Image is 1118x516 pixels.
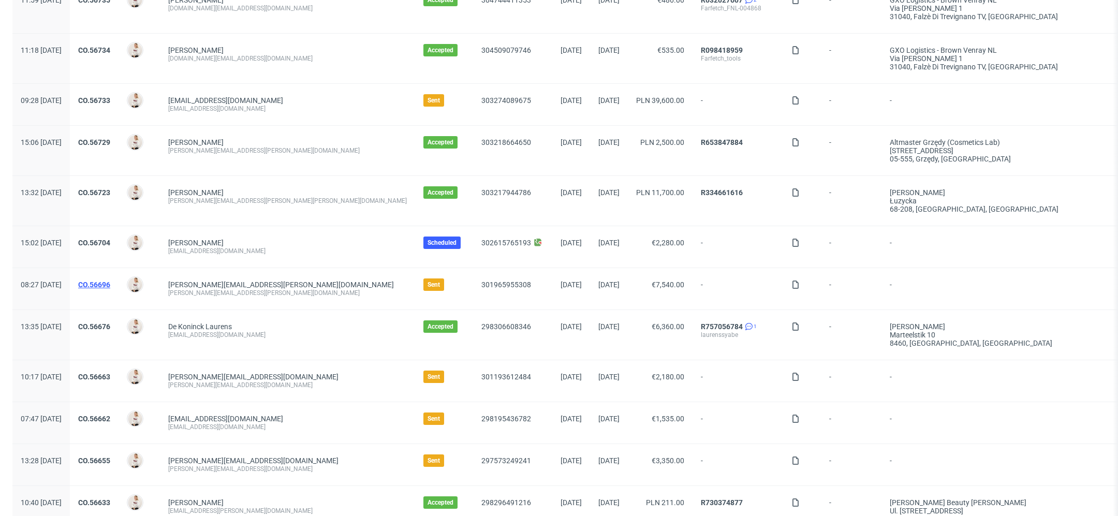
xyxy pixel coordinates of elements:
img: Mari Fok [128,319,142,334]
div: [PERSON_NAME][EMAIL_ADDRESS][PERSON_NAME][DOMAIN_NAME] [168,146,407,155]
span: [DATE] [561,498,582,507]
img: Mari Fok [128,135,142,150]
div: [PERSON_NAME][EMAIL_ADDRESS][PERSON_NAME][DOMAIN_NAME] [168,289,407,297]
span: - [701,281,775,297]
span: - [829,456,873,473]
a: 303218664650 [481,138,531,146]
a: 298296491216 [481,498,531,507]
span: 15:02 [DATE] [21,239,62,247]
span: [EMAIL_ADDRESS][DOMAIN_NAME] [168,96,283,105]
div: [EMAIL_ADDRESS][PERSON_NAME][DOMAIN_NAME] [168,507,407,515]
span: [DATE] [598,96,620,105]
span: - [829,96,873,113]
a: [PERSON_NAME] [168,498,224,507]
span: [PERSON_NAME][EMAIL_ADDRESS][DOMAIN_NAME] [168,456,339,465]
a: CO.56723 [78,188,110,197]
div: Farfetch_tools [701,54,775,63]
img: Mari Fok [128,235,142,250]
a: R098418959 [701,46,743,54]
img: Mari Fok [128,453,142,468]
span: [PERSON_NAME][EMAIL_ADDRESS][PERSON_NAME][DOMAIN_NAME] [168,281,394,289]
a: CO.56696 [78,281,110,289]
span: 07:47 [DATE] [21,415,62,423]
span: Sent [428,456,440,465]
span: €3,350.00 [652,456,684,465]
span: [DATE] [561,138,582,146]
a: 301193612484 [481,373,531,381]
span: [DATE] [561,322,582,331]
span: [DATE] [561,281,582,289]
span: 13:32 [DATE] [21,188,62,197]
span: - [829,373,873,389]
span: [DATE] [561,415,582,423]
span: [DATE] [561,373,582,381]
span: [DATE] [598,281,620,289]
img: Mari Fok [128,277,142,292]
span: - [829,322,873,347]
span: - [701,373,775,389]
a: 303217944786 [481,188,531,197]
img: Mari Fok [128,495,142,510]
a: CO.56662 [78,415,110,423]
span: [DATE] [598,322,620,331]
span: 11:18 [DATE] [21,46,62,54]
img: Mari Fok [128,93,142,108]
div: [DOMAIN_NAME][EMAIL_ADDRESS][DOMAIN_NAME] [168,54,407,63]
span: - [829,281,873,297]
a: R653847884 [701,138,743,146]
a: [PERSON_NAME] [168,239,224,247]
span: Accepted [428,46,453,54]
span: - [829,46,873,71]
span: PLN 39,600.00 [636,96,684,105]
span: PLN 11,700.00 [636,188,684,197]
span: PLN 2,500.00 [640,138,684,146]
a: 298195436782 [481,415,531,423]
a: CO.56663 [78,373,110,381]
span: Sent [428,373,440,381]
span: 13:35 [DATE] [21,322,62,331]
span: [DATE] [598,456,620,465]
span: [DATE] [561,96,582,105]
span: [DATE] [598,498,620,507]
div: [PERSON_NAME][EMAIL_ADDRESS][PERSON_NAME][PERSON_NAME][DOMAIN_NAME] [168,197,407,205]
div: [EMAIL_ADDRESS][DOMAIN_NAME] [168,331,407,339]
span: Accepted [428,188,453,197]
a: CO.56704 [78,239,110,247]
a: CO.56729 [78,138,110,146]
span: €535.00 [657,46,684,54]
a: R334661616 [701,188,743,197]
a: CO.56676 [78,322,110,331]
span: 1 [754,322,757,331]
div: [EMAIL_ADDRESS][DOMAIN_NAME] [168,423,407,431]
span: €2,280.00 [652,239,684,247]
a: CO.56633 [78,498,110,507]
img: Mari Fok [128,43,142,57]
span: Accepted [428,322,453,331]
div: [DOMAIN_NAME][EMAIL_ADDRESS][DOMAIN_NAME] [168,4,407,12]
span: - [829,138,873,163]
span: [DATE] [561,46,582,54]
img: Mari Fok [128,411,142,426]
span: €1,535.00 [652,415,684,423]
a: R757056784 [701,322,743,331]
span: Sent [428,281,440,289]
a: De Koninck Laurens [168,322,232,331]
span: 10:40 [DATE] [21,498,62,507]
a: 297573249241 [481,456,531,465]
span: Scheduled [428,239,457,247]
a: 298306608346 [481,322,531,331]
span: - [701,96,775,113]
span: [DATE] [598,188,620,197]
div: [EMAIL_ADDRESS][DOMAIN_NAME] [168,105,407,113]
span: Sent [428,415,440,423]
span: 13:28 [DATE] [21,456,62,465]
span: 10:17 [DATE] [21,373,62,381]
span: - [701,456,775,473]
span: [PERSON_NAME][EMAIL_ADDRESS][DOMAIN_NAME] [168,373,339,381]
div: Farfetch_FNL-004868 [701,4,775,12]
a: CO.56734 [78,46,110,54]
a: CO.56655 [78,456,110,465]
a: [PERSON_NAME] [168,138,224,146]
span: Accepted [428,138,453,146]
span: [DATE] [598,373,620,381]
